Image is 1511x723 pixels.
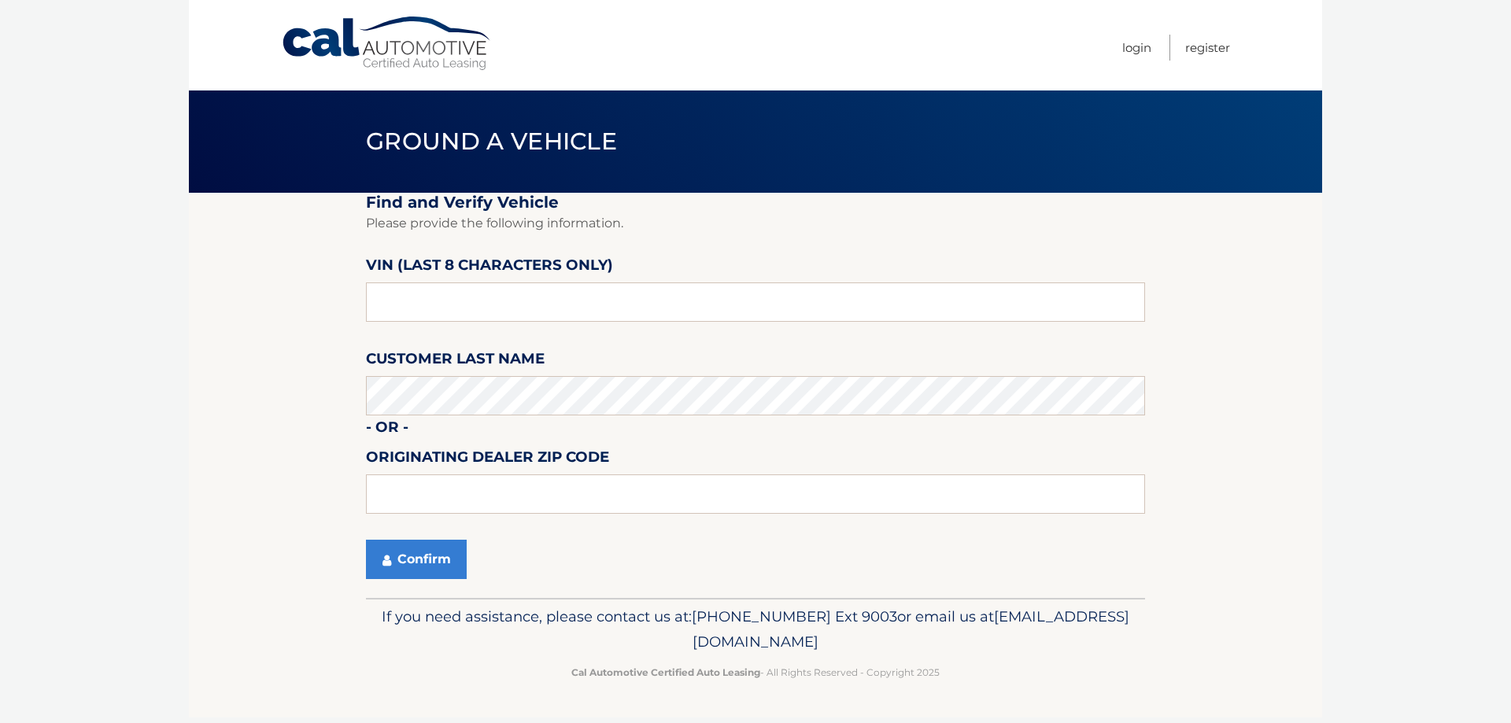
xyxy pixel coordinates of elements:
[692,607,897,625] span: [PHONE_NUMBER] Ext 9003
[366,415,408,444] label: - or -
[366,445,609,474] label: Originating Dealer Zip Code
[366,540,467,579] button: Confirm
[366,193,1145,212] h2: Find and Verify Vehicle
[1185,35,1230,61] a: Register
[366,127,617,156] span: Ground a Vehicle
[366,347,545,376] label: Customer Last Name
[281,16,493,72] a: Cal Automotive
[376,664,1135,681] p: - All Rights Reserved - Copyright 2025
[376,604,1135,655] p: If you need assistance, please contact us at: or email us at
[366,212,1145,234] p: Please provide the following information.
[1122,35,1151,61] a: Login
[366,253,613,282] label: VIN (last 8 characters only)
[571,666,760,678] strong: Cal Automotive Certified Auto Leasing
